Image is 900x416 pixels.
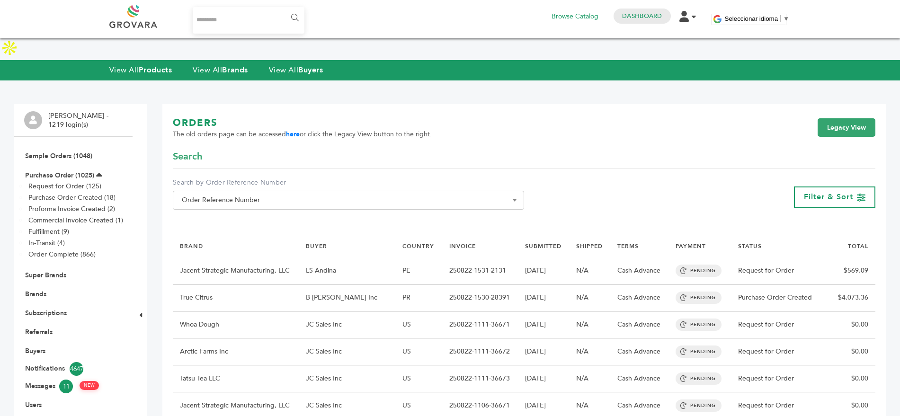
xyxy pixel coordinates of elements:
td: $0.00 [827,311,875,338]
span: PENDING [676,292,722,304]
a: Users [25,400,42,409]
td: JC Sales Inc [299,311,396,338]
a: Commercial Invoice Created (1) [28,216,123,225]
a: TOTAL [848,242,868,250]
a: Dashboard [622,12,662,20]
td: 250822-1111-36671 [442,311,518,338]
td: $569.09 [827,257,875,284]
a: STATUS [738,242,762,250]
a: PAYMENT [676,242,706,250]
td: US [395,311,442,338]
td: $4,073.36 [827,284,875,311]
td: Tatsu Tea LLC [173,365,299,392]
a: In-Transit (4) [28,239,65,248]
td: JC Sales Inc [299,365,396,392]
a: Buyers [25,346,45,355]
a: Sample Orders (1048) [25,151,92,160]
td: Cash Advance [610,338,668,365]
span: PENDING [676,399,722,412]
td: Whoa Dough [173,311,299,338]
span: NEW [80,381,99,390]
label: Search by Order Reference Number [173,178,524,187]
td: $0.00 [827,338,875,365]
td: [DATE] [518,257,569,284]
td: Request for Order [731,338,827,365]
td: Request for Order [731,311,827,338]
td: LS Andina [299,257,396,284]
img: profile.png [24,111,42,129]
td: [DATE] [518,311,569,338]
td: 250822-1111-36673 [442,365,518,392]
td: Cash Advance [610,257,668,284]
td: JC Sales Inc [299,338,396,365]
a: Order Complete (866) [28,250,96,259]
a: Fulfillment (9) [28,227,69,236]
td: B [PERSON_NAME] Inc [299,284,396,311]
td: [DATE] [518,365,569,392]
span: Filter & Sort [804,192,853,202]
td: 250822-1531-2131 [442,257,518,284]
span: PENDING [676,319,722,331]
span: The old orders page can be accessed or click the Legacy View button to the right. [173,130,432,139]
a: Proforma Invoice Created (2) [28,204,115,213]
a: Purchase Order (1025) [25,171,94,180]
a: Request for Order (125) [28,182,101,191]
td: Purchase Order Created [731,284,827,311]
a: INVOICE [449,242,476,250]
span: 11 [59,380,73,393]
span: Order Reference Number [178,194,519,207]
td: $0.00 [827,365,875,392]
input: Search... [193,7,305,34]
span: Order Reference Number [173,191,524,210]
a: Referrals [25,327,53,336]
td: True Citrus [173,284,299,311]
a: Super Brands [25,271,66,280]
span: PENDING [676,265,722,277]
a: View AllBrands [193,65,248,75]
td: N/A [569,365,610,392]
td: N/A [569,311,610,338]
a: BRAND [180,242,203,250]
td: PE [395,257,442,284]
td: Request for Order [731,365,827,392]
td: N/A [569,257,610,284]
td: US [395,338,442,365]
td: N/A [569,284,610,311]
strong: Brands [222,65,248,75]
a: TERMS [617,242,639,250]
span: 4647 [70,362,83,376]
h1: ORDERS [173,116,432,130]
td: PR [395,284,442,311]
td: Jacent Strategic Manufacturing, LLC [173,257,299,284]
td: Arctic Farms Inc [173,338,299,365]
strong: Buyers [298,65,323,75]
span: ▼ [783,15,789,22]
td: 250822-1530-28391 [442,284,518,311]
span: PENDING [676,345,722,358]
a: Messages11 NEW [25,380,122,393]
span: Search [173,150,202,163]
td: N/A [569,338,610,365]
a: Purchase Order Created (18) [28,193,116,202]
a: SHIPPED [576,242,603,250]
td: [DATE] [518,284,569,311]
a: here [286,130,300,139]
td: 250822-1111-36672 [442,338,518,365]
td: [DATE] [518,338,569,365]
a: View AllBuyers [269,65,323,75]
a: Subscriptions [25,309,67,318]
a: Brands [25,290,46,299]
a: Seleccionar idioma​ [725,15,790,22]
a: View AllProducts [109,65,172,75]
td: Request for Order [731,257,827,284]
a: SUBMITTED [525,242,561,250]
a: Notifications4647 [25,362,122,376]
a: BUYER [306,242,327,250]
td: Cash Advance [610,284,668,311]
td: Cash Advance [610,365,668,392]
span: PENDING [676,372,722,385]
a: COUNTRY [402,242,434,250]
a: Legacy View [818,118,875,137]
span: Seleccionar idioma [725,15,778,22]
